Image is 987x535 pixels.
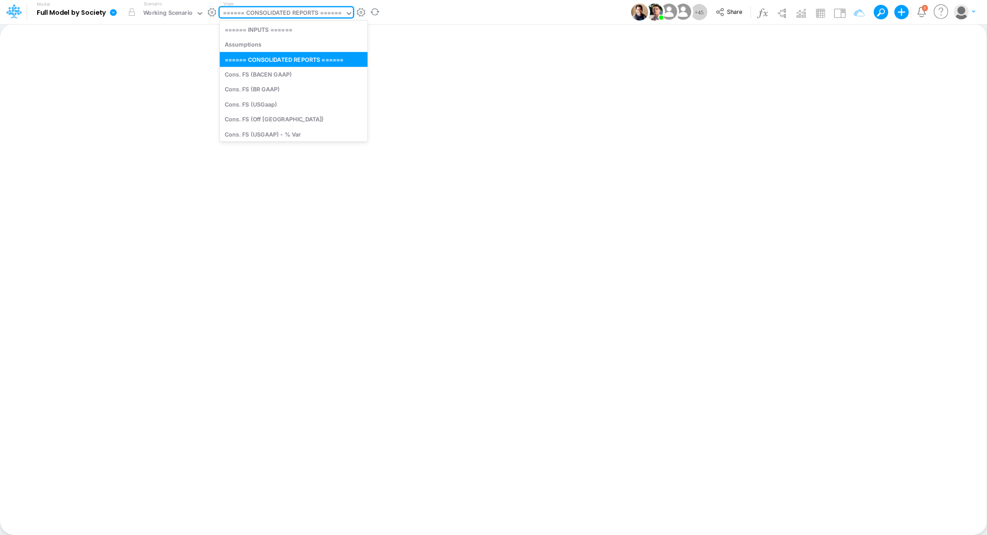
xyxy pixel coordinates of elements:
div: Working Scenario [143,9,193,19]
img: User Image Icon [631,4,648,21]
button: Share [711,5,748,19]
div: Cons. FS (USGAAP) - % Var [220,127,367,141]
label: View [223,0,234,7]
div: Assumptions [220,37,367,52]
img: User Image Icon [659,2,679,22]
span: + 45 [695,9,704,15]
label: Scenario [144,0,162,7]
img: User Image Icon [646,4,663,21]
div: 3 unread items [923,6,926,10]
div: ====== CONSOLIDATED REPORTS ====== [220,52,367,67]
div: Cons. FS (USGaap) [220,97,367,111]
div: Cons. FS (Off [GEOGRAPHIC_DATA]) [220,112,367,127]
b: Full Model by Society [37,9,106,17]
label: Model [37,2,50,7]
div: Cons. FS (BACEN GAAP) [220,67,367,81]
span: Share [727,8,742,15]
img: User Image Icon [673,2,693,22]
div: Cons. FS (BR GAAP) [220,82,367,97]
div: ====== CONSOLIDATED REPORTS ====== [223,9,342,19]
a: Notifications [916,7,927,17]
div: ====== INPUTS ====== [220,22,367,37]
